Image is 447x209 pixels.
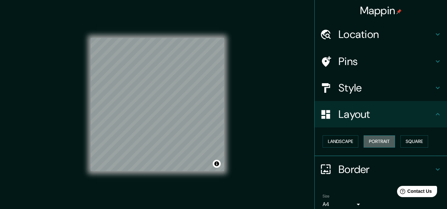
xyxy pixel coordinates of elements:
button: Landscape [323,135,358,148]
h4: Mappin [360,4,402,17]
h4: Style [338,81,434,94]
h4: Location [338,28,434,41]
div: Border [315,156,447,183]
h4: Pins [338,55,434,68]
div: Layout [315,101,447,127]
button: Toggle attribution [213,160,221,168]
iframe: Help widget launcher [388,183,440,202]
h4: Border [338,163,434,176]
img: pin-icon.png [396,9,402,14]
div: Location [315,21,447,48]
div: Style [315,75,447,101]
label: Size [323,193,330,199]
canvas: Map [91,38,224,171]
div: Pins [315,48,447,75]
button: Portrait [364,135,395,148]
h4: Layout [338,108,434,121]
button: Square [400,135,428,148]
